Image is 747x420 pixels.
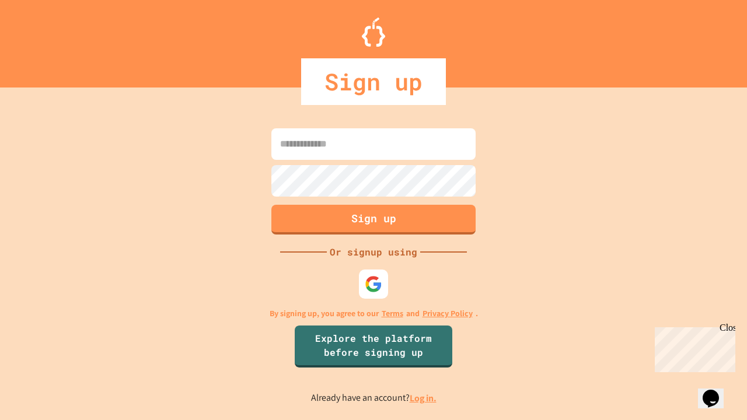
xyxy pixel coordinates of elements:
[5,5,81,74] div: Chat with us now!Close
[327,245,420,259] div: Or signup using
[271,205,476,235] button: Sign up
[311,391,437,405] p: Already have an account?
[301,58,446,105] div: Sign up
[423,307,473,320] a: Privacy Policy
[270,307,478,320] p: By signing up, you agree to our and .
[382,307,403,320] a: Terms
[362,17,385,47] img: Logo.svg
[650,323,735,372] iframe: chat widget
[698,373,735,408] iframe: chat widget
[295,325,452,367] a: Explore the platform before signing up
[365,275,382,293] img: google-icon.svg
[410,392,437,404] a: Log in.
